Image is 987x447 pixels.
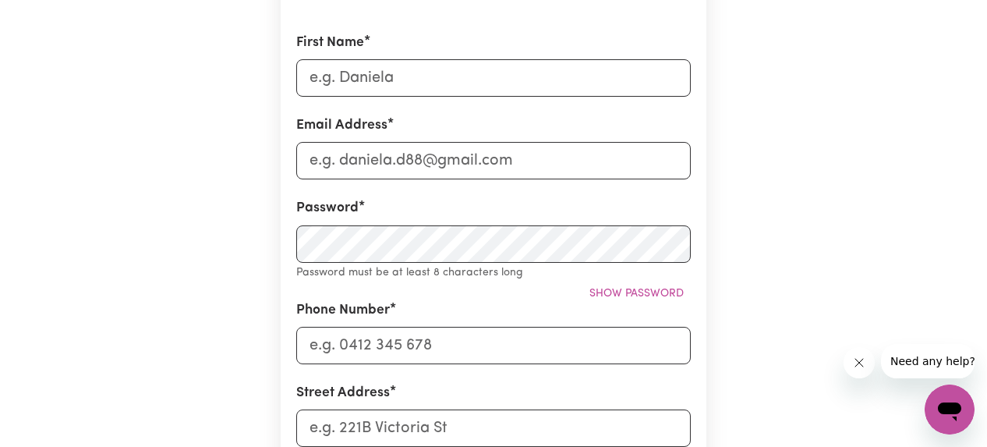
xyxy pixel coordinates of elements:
input: e.g. 0412 345 678 [296,327,691,364]
input: e.g. 221B Victoria St [296,410,691,447]
input: e.g. Daniela [296,59,691,97]
label: Password [296,198,359,218]
iframe: Button to launch messaging window [925,385,975,435]
button: Show password [582,282,691,306]
small: Password must be at least 8 characters long [296,267,523,278]
iframe: Message from company [881,344,975,378]
span: Show password [589,288,684,300]
label: Email Address [296,115,387,136]
label: Phone Number [296,300,390,321]
iframe: Close message [844,347,875,378]
span: Need any help? [9,11,94,23]
input: e.g. daniela.d88@gmail.com [296,142,691,179]
label: First Name [296,33,364,53]
label: Street Address [296,383,390,403]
